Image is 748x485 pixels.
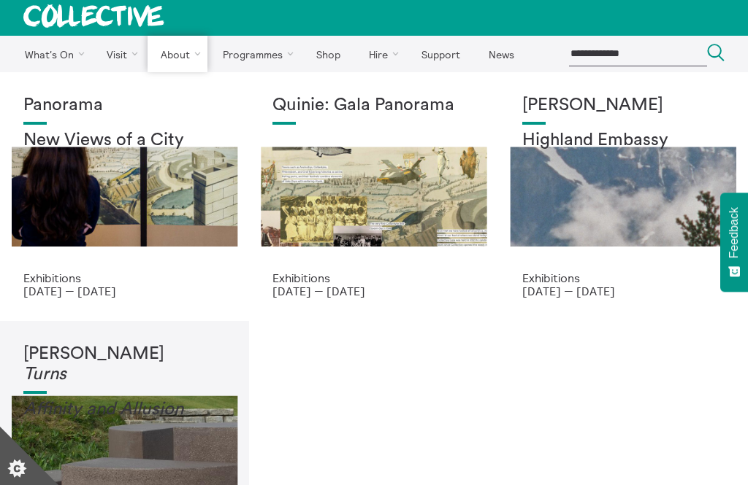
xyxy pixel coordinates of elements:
[522,284,725,298] p: [DATE] — [DATE]
[303,36,353,72] a: Shop
[272,271,475,284] p: Exhibitions
[522,96,725,116] h1: [PERSON_NAME]
[720,193,748,292] button: Feedback - Show survey
[210,36,301,72] a: Programmes
[23,271,226,284] p: Exhibitions
[522,271,725,284] p: Exhibitions
[23,400,164,418] em: Affinity and Allusi
[23,131,226,151] h2: New Views of a City
[522,131,725,151] h2: Highland Embassy
[23,344,226,384] h1: [PERSON_NAME]
[272,284,475,298] p: [DATE] — [DATE]
[728,207,741,258] span: Feedback
[148,36,207,72] a: About
[94,36,145,72] a: Visit
[499,72,748,321] a: Solar wheels 17 [PERSON_NAME] Highland Embassy Exhibitions [DATE] — [DATE]
[23,284,226,298] p: [DATE] — [DATE]
[249,72,498,321] a: Josie Vallely Quinie: Gala Panorama Exhibitions [DATE] — [DATE]
[12,36,91,72] a: What's On
[23,96,226,116] h1: Panorama
[272,96,475,116] h1: Quinie: Gala Panorama
[23,365,66,383] em: Turns
[408,36,473,72] a: Support
[476,36,527,72] a: News
[356,36,406,72] a: Hire
[164,400,183,418] em: on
